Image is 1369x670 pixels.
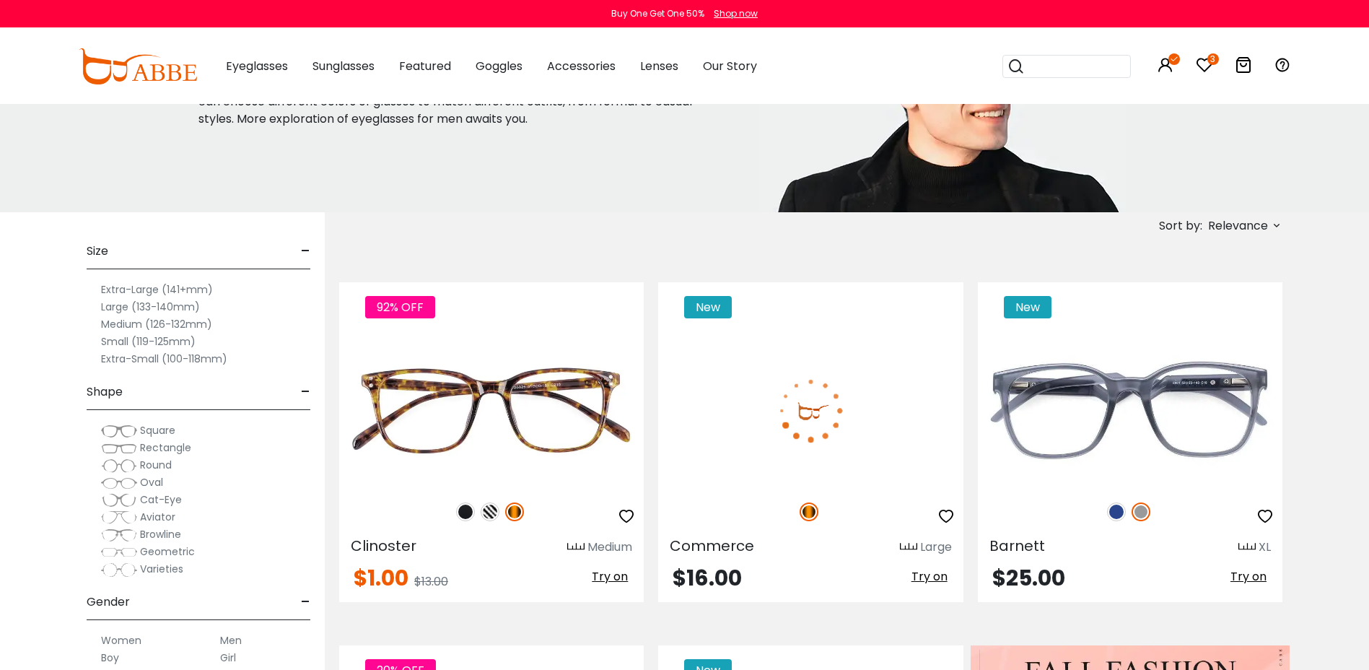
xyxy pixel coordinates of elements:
span: Lenses [640,58,678,74]
label: Women [101,632,141,649]
div: Buy One Get One 50% [611,7,704,20]
i: 3 [1207,53,1219,65]
img: Browline.png [101,528,137,542]
span: - [301,585,310,619]
img: Varieties.png [101,562,137,578]
span: $25.00 [992,562,1065,593]
span: Sunglasses [312,58,375,74]
img: Cat-Eye.png [101,493,137,508]
span: - [301,234,310,269]
span: 92% OFF [365,296,435,318]
img: size ruler [900,542,917,553]
span: Eyeglasses [226,58,288,74]
label: Large (133-140mm) [101,298,200,316]
label: Extra-Large (141+mm) [101,281,213,298]
img: Round.png [101,458,137,473]
label: Small (119-125mm) [101,333,196,350]
span: New [1004,296,1051,318]
span: $13.00 [414,573,448,590]
span: Try on [592,568,628,585]
span: Our Story [703,58,757,74]
label: Medium (126-132mm) [101,316,212,333]
span: Goggles [476,58,522,74]
img: Geometric.png [101,545,137,560]
label: Extra-Small (100-118mm) [101,350,227,367]
span: Try on [911,568,948,585]
span: Commerce [670,536,754,556]
button: Try on [1226,567,1271,586]
img: Tortoise [800,502,818,521]
img: Rectangle.png [101,441,137,456]
button: Try on [907,567,952,586]
span: Accessories [547,58,616,74]
img: Gray Barnett - TR ,Universal Bridge Fit [978,334,1282,487]
span: Geometric [140,544,195,559]
span: Shape [87,375,123,409]
span: Try on [1230,568,1267,585]
span: Barnett [989,536,1045,556]
span: Sort by: [1159,217,1202,234]
span: Square [140,423,175,438]
span: $1.00 [354,562,408,593]
img: Pattern [481,502,499,521]
span: Relevance [1208,213,1268,239]
span: Featured [399,58,451,74]
span: Varieties [140,562,183,576]
span: Gender [87,585,130,619]
img: Tortoise Clinoster - Plastic ,Universal Bridge Fit [339,334,644,487]
img: Oval.png [101,476,137,490]
a: 3 [1196,59,1213,76]
div: Shop now [714,7,758,20]
label: Men [220,632,242,649]
span: Oval [140,475,163,490]
img: size ruler [1238,542,1256,553]
img: size ruler [567,542,585,553]
img: abbeglasses.com [79,48,197,84]
a: Shop now [707,7,758,19]
span: New [684,296,732,318]
div: Medium [587,539,632,556]
span: Aviator [140,510,175,524]
div: XL [1259,539,1271,556]
img: Square.png [101,424,137,438]
span: Browline [140,527,181,541]
img: Blue [1107,502,1126,521]
img: Matte Black [456,502,475,521]
span: Cat-Eye [140,492,182,507]
img: Aviator.png [101,510,137,525]
button: Try on [587,567,632,586]
span: $16.00 [673,562,742,593]
span: Size [87,234,108,269]
label: Boy [101,649,119,666]
div: Large [920,539,952,556]
img: Gray [1132,502,1150,521]
span: Round [140,458,172,472]
span: Rectangle [140,440,191,455]
span: - [301,375,310,409]
span: Clinoster [351,536,416,556]
label: Girl [220,649,236,666]
img: Tortoise [505,502,524,521]
img: Tortoise Commerce - TR ,Adjust Nose Pads [658,334,963,487]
